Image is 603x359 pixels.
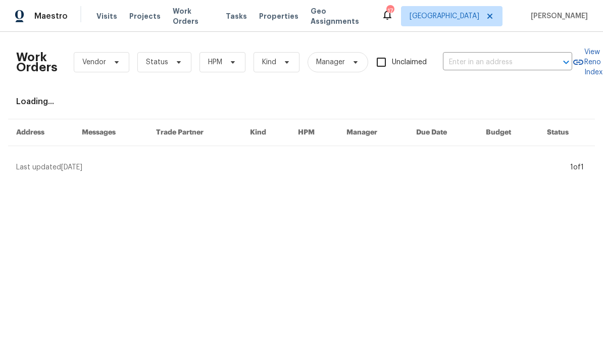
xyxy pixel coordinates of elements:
th: Manager [338,119,408,146]
span: Kind [262,57,276,67]
div: 17 [386,6,393,16]
th: Messages [74,119,148,146]
span: Visits [96,11,117,21]
button: Open [559,55,573,69]
span: Status [146,57,168,67]
div: 1 of 1 [570,162,584,172]
span: [PERSON_NAME] [527,11,588,21]
th: Budget [478,119,539,146]
span: Unclaimed [392,57,427,68]
th: Trade Partner [148,119,242,146]
span: Vendor [82,57,106,67]
div: Loading... [16,97,587,107]
th: HPM [290,119,338,146]
a: View Reno Index [572,47,602,77]
span: Geo Assignments [311,6,369,26]
span: [GEOGRAPHIC_DATA] [410,11,479,21]
span: Tasks [226,13,247,20]
span: HPM [208,57,222,67]
span: Work Orders [173,6,214,26]
th: Address [8,119,74,146]
th: Due Date [408,119,478,146]
th: Kind [242,119,290,146]
span: Maestro [34,11,68,21]
div: Last updated [16,162,567,172]
span: Manager [316,57,345,67]
input: Enter in an address [443,55,544,70]
span: Projects [129,11,161,21]
span: [DATE] [61,164,82,171]
span: Properties [259,11,298,21]
th: Status [539,119,595,146]
h2: Work Orders [16,52,58,72]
